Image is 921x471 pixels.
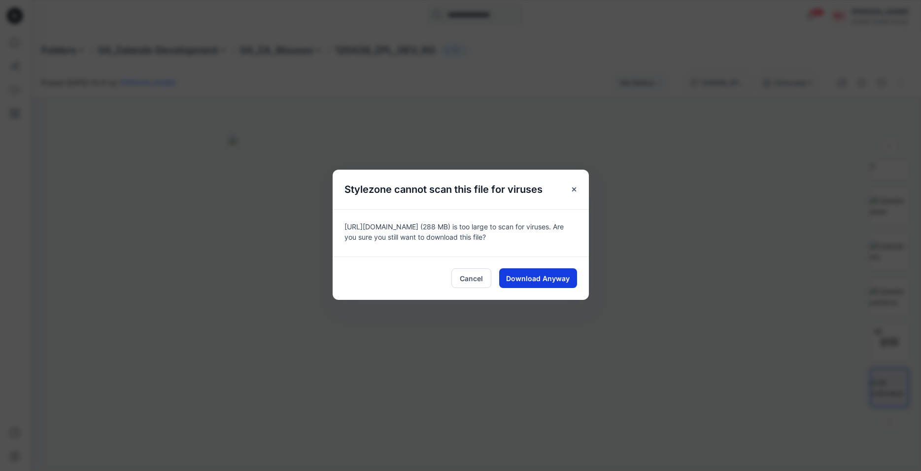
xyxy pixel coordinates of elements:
button: Cancel [451,268,491,288]
button: Download Anyway [499,268,577,288]
h5: Stylezone cannot scan this file for viruses [333,170,554,209]
button: Close [565,181,583,198]
div: [URL][DOMAIN_NAME] (288 MB) is too large to scan for viruses. Are you sure you still want to down... [333,209,589,256]
span: Download Anyway [506,273,570,284]
span: Cancel [460,273,483,284]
